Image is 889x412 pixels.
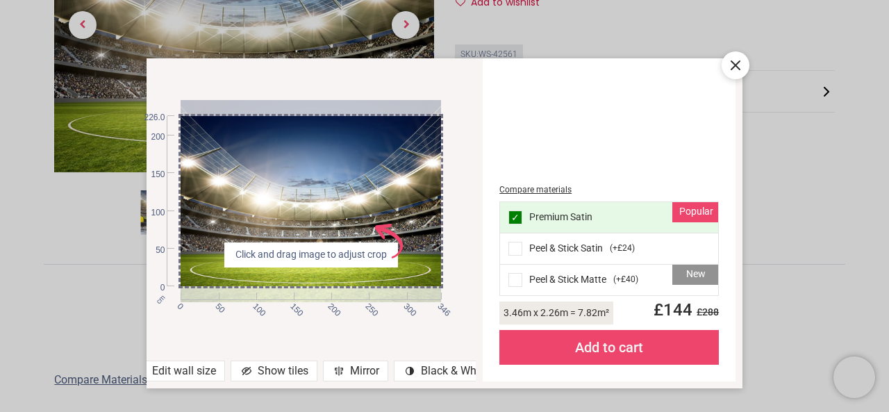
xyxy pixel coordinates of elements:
[125,361,225,381] div: Edit wall size
[230,248,392,262] span: Click and drag image to adjust crop
[231,361,317,381] div: Show tiles
[138,112,165,124] span: 226.0
[323,361,388,381] div: Mirror
[499,330,719,365] div: Add to cart
[435,301,444,310] span: 346
[394,361,497,381] div: Black & White
[511,213,520,222] span: ✓
[833,356,875,398] iframe: Brevo live chat
[500,233,718,265] div: Peel & Stick Satin
[645,300,719,320] span: £ 144
[213,301,222,310] span: 50
[325,301,334,310] span: 200
[401,301,410,310] span: 300
[500,202,718,233] div: Premium Satin
[610,242,635,254] span: ( +£24 )
[175,301,184,310] span: 0
[692,306,719,318] span: £ 288
[138,169,165,181] span: 150
[499,302,613,324] div: 3.46 m x 2.26 m = 7.82 m²
[138,131,165,143] span: 200
[500,265,718,295] div: Peel & Stick Matte
[138,207,165,219] span: 100
[250,301,259,310] span: 100
[138,282,165,294] span: 0
[672,202,718,223] div: Popular
[138,245,165,256] span: 50
[672,265,718,286] div: New
[499,184,719,196] div: Compare materials
[155,293,167,305] span: cm
[288,301,297,310] span: 150
[363,301,372,310] span: 250
[613,274,638,286] span: ( +£40 )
